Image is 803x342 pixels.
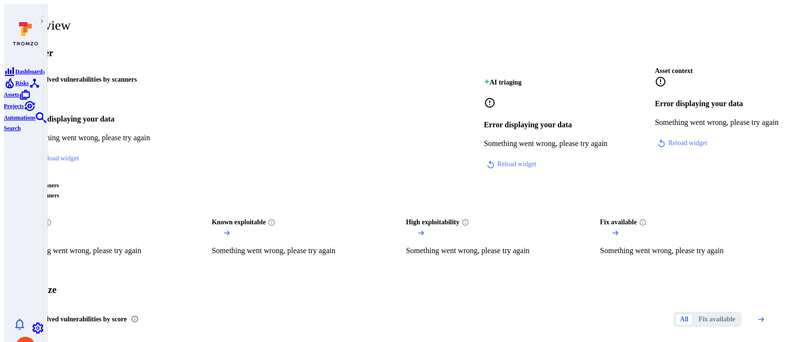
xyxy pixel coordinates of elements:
[655,99,785,108] h4: Error displaying your data
[484,156,540,173] button: reload
[639,219,647,226] svg: Vulnerabilities with fix available
[406,218,460,227] span: High exploitability
[4,67,45,75] a: Dashboards
[484,139,638,148] p: Something went wrong, please try again
[26,75,137,85] h2: Unresolved vulnerabilities by scanners
[26,150,83,168] button: reload
[15,68,45,75] span: Dashboards
[26,315,127,324] span: Unresolved vulnerabilities by score
[600,218,637,227] span: Fix available
[26,182,458,189] span: Dev scanners
[18,46,785,60] span: Discover
[675,314,693,325] button: All
[39,18,45,26] i: Expand navigation menu
[26,134,458,142] p: Something went wrong, please try again
[694,314,740,325] button: Fix available
[484,121,638,129] h4: Error displaying your data
[4,91,19,98] span: Assets
[18,218,203,266] div: Must fix
[212,246,397,255] p: Something went wrong, please try again
[4,103,24,110] span: Projects
[44,219,52,226] svg: Risk score >=40 , missed SLA
[461,219,469,226] svg: EPSS score ≥ 0.7
[655,134,711,152] button: reload
[4,114,35,121] span: Automations
[600,246,785,255] p: Something went wrong, please try again
[32,323,44,331] a: Settings
[484,78,522,87] h2: AI triaging
[268,219,275,226] svg: Confirmed exploitable by KEV
[655,118,785,127] p: Something went wrong, please try again
[26,192,458,199] span: Ops scanners
[4,78,29,86] a: Risks
[600,218,785,266] div: Fix available
[7,317,32,332] button: Notifications
[4,125,21,132] span: Search
[36,16,47,28] button: Expand navigation menu
[655,67,693,74] span: Asset context
[26,115,458,123] h4: Error displaying your data
[18,283,785,296] span: Prioritize
[406,218,591,266] div: High exploitability
[15,80,29,86] span: Risks
[18,246,203,255] p: Something went wrong, please try again
[212,218,265,227] span: Known exploitable
[131,315,139,324] div: Number of vulnerabilities in status 'Open' 'Triaged' and 'In process' grouped by score
[406,246,591,255] p: Something went wrong, please try again
[212,218,397,266] div: Known exploitable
